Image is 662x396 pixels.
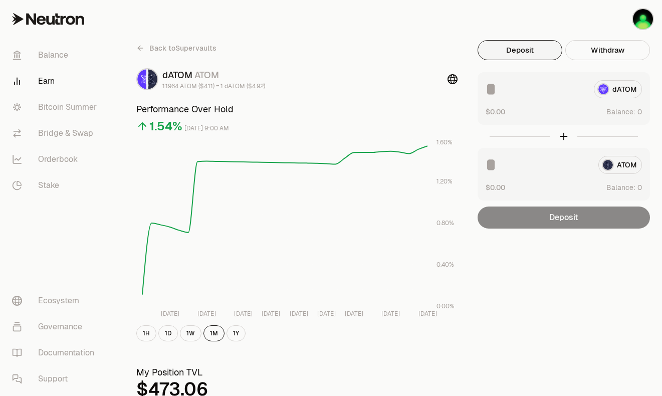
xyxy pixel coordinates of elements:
a: Documentation [4,340,108,366]
span: Balance: [606,182,635,192]
img: ATOM Logo [148,69,157,89]
button: 1Y [227,325,246,341]
a: Bitcoin Summer [4,94,108,120]
tspan: [DATE] [381,310,400,318]
tspan: [DATE] [161,310,179,318]
h3: Performance Over Hold [136,102,458,116]
a: Orderbook [4,146,108,172]
span: Back to Supervaults [149,43,216,53]
img: Blue Ledger [633,9,653,29]
a: Stake [4,172,108,199]
button: $0.00 [486,106,505,117]
button: 1H [136,325,156,341]
tspan: 1.20% [436,177,453,185]
button: 1M [203,325,225,341]
div: 1.1964 ATOM ($4.11) = 1 dATOM ($4.92) [162,82,265,90]
div: 1.54% [149,118,182,134]
a: Balance [4,42,108,68]
tspan: 0.40% [436,261,454,269]
a: Governance [4,314,108,340]
tspan: 0.80% [436,219,454,227]
a: Support [4,366,108,392]
h3: My Position TVL [136,365,458,379]
tspan: [DATE] [290,310,308,318]
div: dATOM [162,68,265,82]
a: Earn [4,68,108,94]
a: Bridge & Swap [4,120,108,146]
tspan: [DATE] [234,310,253,318]
button: Deposit [478,40,562,60]
img: dATOM Logo [137,69,146,89]
tspan: 0.00% [436,302,455,310]
a: Ecosystem [4,288,108,314]
span: ATOM [194,69,219,81]
tspan: [DATE] [197,310,216,318]
a: Back toSupervaults [136,40,216,56]
tspan: [DATE] [317,310,336,318]
button: 1W [180,325,201,341]
span: Balance: [606,107,635,117]
tspan: [DATE] [345,310,363,318]
button: 1D [158,325,178,341]
button: Withdraw [565,40,650,60]
tspan: [DATE] [418,310,437,318]
tspan: [DATE] [262,310,280,318]
button: $0.00 [486,182,505,192]
tspan: 1.60% [436,138,453,146]
div: [DATE] 9:00 AM [184,123,229,134]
